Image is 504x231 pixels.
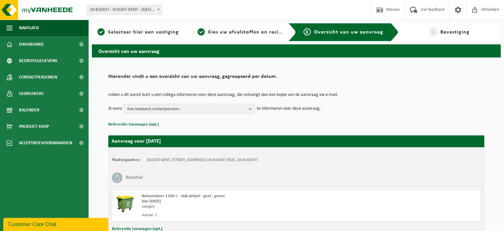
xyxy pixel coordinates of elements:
span: Product Shop [19,118,49,135]
div: Aantal: 1 [142,213,323,218]
span: 3 [304,28,311,35]
img: WB-1100-HPE-GN-50.png [115,194,135,213]
span: 2 [198,28,205,35]
span: 1 [97,28,105,35]
span: Bedrijfsgegevens [19,53,57,69]
span: Selecteer hier een vestiging [108,30,179,35]
span: Navigatie [19,20,39,36]
span: Gebruikers [19,85,44,102]
h3: Restafval [126,173,143,183]
span: Dashboard [19,36,44,53]
strong: Aanvraag voor [DATE] [112,139,161,144]
span: Rolcontainer 1100 L - vlak deksel - geel - groen [142,194,225,198]
td: DUCATI GENT, [STREET_ADDRESS] (10-816337/BUS, 10-816337) [147,157,258,163]
h2: Overzicht van uw aanvraag [92,44,501,57]
span: 10-816337 - DUCATI GENT - DEURNE [87,5,162,15]
a: 1Selecteer hier een vestiging [95,28,181,36]
strong: Van [DATE] [142,199,161,203]
h2: Hieronder vindt u een overzicht van uw aanvraag, gegroepeerd per datum. [108,74,484,83]
p: Indien u dit wenst kunt u een collega informeren over deze aanvraag, die ontvangt dan een kopie v... [108,93,484,97]
span: Overzicht van uw aanvraag [314,30,383,35]
p: te informeren over deze aanvraag. [257,104,321,114]
span: Contactpersonen [19,69,57,85]
span: Kies bestaand contactpersoon [127,104,246,114]
span: Acceptatievoorwaarden [19,135,72,151]
button: Kies bestaand contactpersoon [124,104,255,114]
span: Kalender [19,102,39,118]
p: Ik wens [108,104,122,114]
span: 10-816337 - DUCATI GENT - DEURNE [87,5,162,14]
div: Ledigen [142,204,323,209]
span: Bevestiging [440,30,470,35]
iframe: chat widget [3,217,110,231]
button: Referentie toevoegen (opt.) [108,120,159,129]
span: 4 [430,28,437,35]
strong: Plaatsingsadres: [112,158,140,162]
span: Kies uw afvalstoffen en recipiënten [208,30,298,35]
a: 2Kies uw afvalstoffen en recipiënten [198,28,283,36]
